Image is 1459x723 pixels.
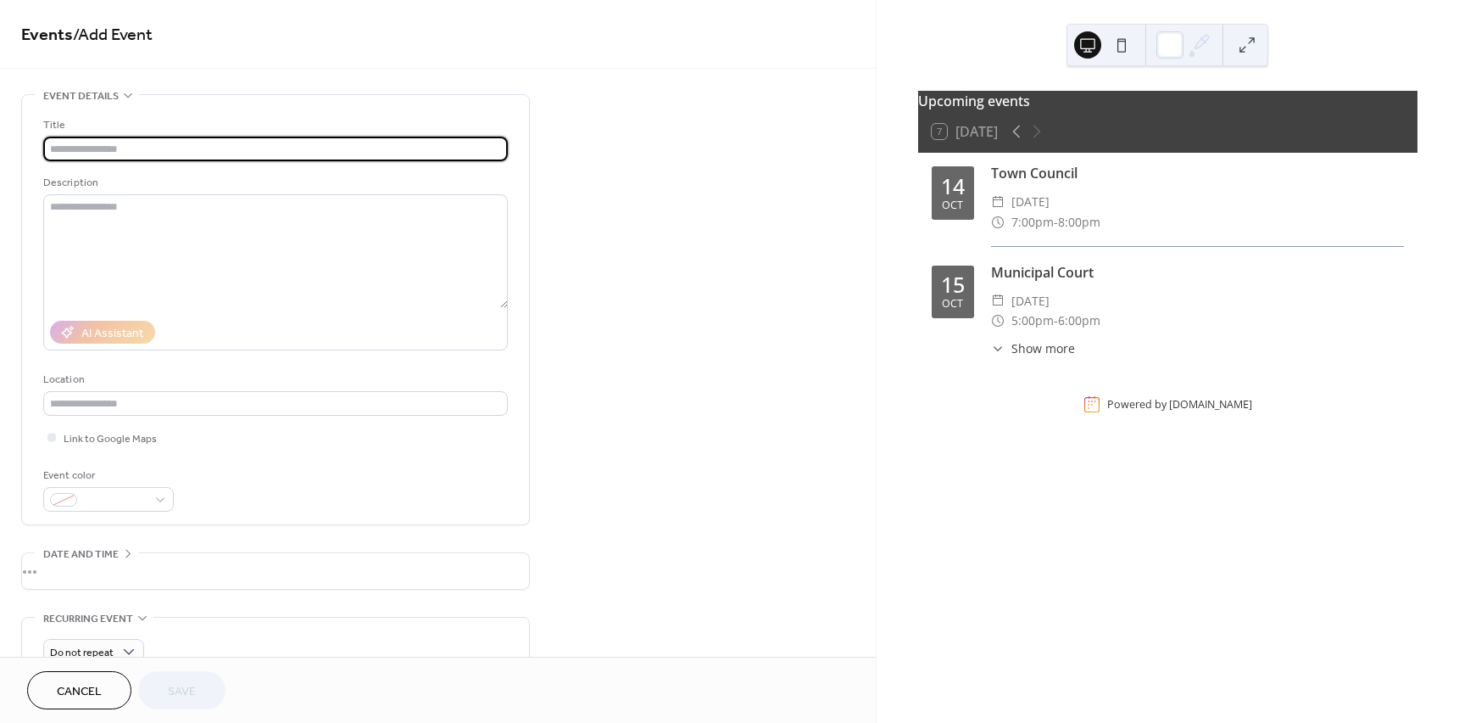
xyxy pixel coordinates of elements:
[941,274,965,295] div: 15
[991,339,1005,357] div: ​
[1011,311,1054,331] span: 5:00pm
[991,163,1404,183] div: Town Council
[43,610,133,628] span: Recurring event
[1011,192,1050,212] span: [DATE]
[22,553,529,589] div: •••
[27,671,131,709] button: Cancel
[1011,339,1075,357] span: Show more
[43,546,119,563] span: Date and time
[991,192,1005,212] div: ​
[941,176,965,197] div: 14
[1011,212,1054,233] span: 7:00pm
[1054,212,1058,233] span: -
[43,174,504,192] div: Description
[73,19,153,52] span: / Add Event
[1058,311,1100,331] span: 6:00pm
[991,262,1404,283] div: Municipal Court
[942,299,963,310] div: Oct
[43,467,170,485] div: Event color
[1058,212,1100,233] span: 8:00pm
[991,339,1075,357] button: ​Show more
[991,291,1005,311] div: ​
[43,371,504,389] div: Location
[43,87,119,105] span: Event details
[1054,311,1058,331] span: -
[43,116,504,134] div: Title
[57,683,102,701] span: Cancel
[21,19,73,52] a: Events
[1107,397,1252,412] div: Powered by
[918,91,1417,111] div: Upcoming events
[991,212,1005,233] div: ​
[1011,291,1050,311] span: [DATE]
[1169,397,1252,412] a: [DOMAIN_NAME]
[50,643,114,663] span: Do not repeat
[64,430,157,448] span: Link to Google Maps
[991,311,1005,331] div: ​
[942,200,963,211] div: Oct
